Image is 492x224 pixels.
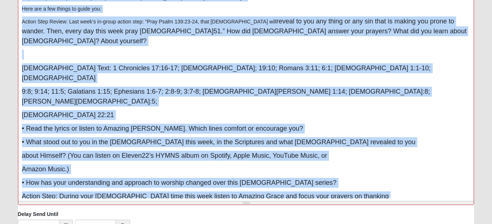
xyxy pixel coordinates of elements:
[22,125,303,132] span: • Read the lyrics or listen to Amazing [PERSON_NAME]. Which lines comfort or encourage you?
[22,179,337,186] span: • How has your understanding and approach to worship changed over this [DEMOGRAPHIC_DATA] series?
[18,210,58,218] label: Delay Send Until
[22,5,470,13] p: Here are a few things to guide you:
[22,193,389,200] span: Action Step: During your [DEMOGRAPHIC_DATA] time this week listen to Amazing Grace and focus your...
[22,64,431,82] span: [DEMOGRAPHIC_DATA] Text: 1 Chronicles 17:16-17; [DEMOGRAPHIC_DATA]; 19:10; Romans 3:11; 6:1; [DEM...
[22,165,69,173] span: Amazon Music.)
[22,27,467,45] span: 51.” How did [DEMOGRAPHIC_DATA] answer your prayers? What did you learn about [DEMOGRAPHIC_DATA]?...
[22,88,430,105] span: 9:8; 9:14; 11:5; Galatians 1:15; Ephesians 1:6-7; 2:8-9; 3:7-8; [DEMOGRAPHIC_DATA][PERSON_NAME] 1...
[22,138,415,146] span: • What stood out to you in the [DEMOGRAPHIC_DATA] this week, in the Scriptures and what [DEMOGRAP...
[18,201,474,205] div: Resize
[22,111,114,119] span: [DEMOGRAPHIC_DATA] 22:21
[22,16,470,46] p: Action Step Review: Last week’s in-group action step: “Pray Psalm 139:23-24, that [DEMOGRAPHIC_DA...
[22,152,327,159] span: about Himself? (You can listen on Eleven22’s HYMNS album on Spotify, Apple Music, YouTube Music, or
